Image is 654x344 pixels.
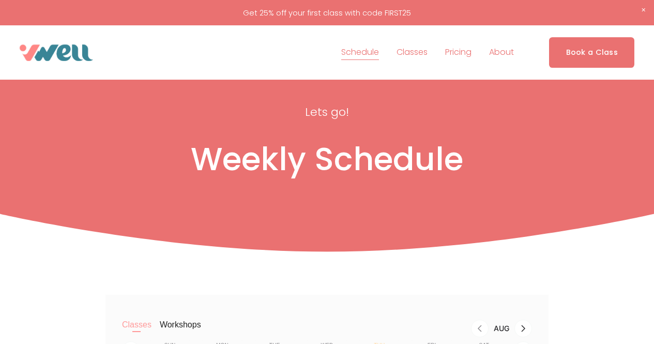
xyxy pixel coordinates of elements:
span: Classes [397,45,428,60]
h1: Weekly Schedule [20,140,634,179]
a: Pricing [445,44,472,61]
button: Next month, Sep [514,320,532,337]
a: folder dropdown [489,44,514,61]
nav: Month switch [218,320,532,337]
img: VWell [20,44,93,61]
a: Schedule [341,44,379,61]
p: Lets go! [201,102,453,123]
button: Previous month, Jul [471,320,489,337]
button: Classes [122,320,151,340]
div: Month Aug [489,324,514,333]
span: About [489,45,514,60]
a: Book a Class [549,37,634,68]
button: Workshops [160,320,201,340]
a: folder dropdown [397,44,428,61]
